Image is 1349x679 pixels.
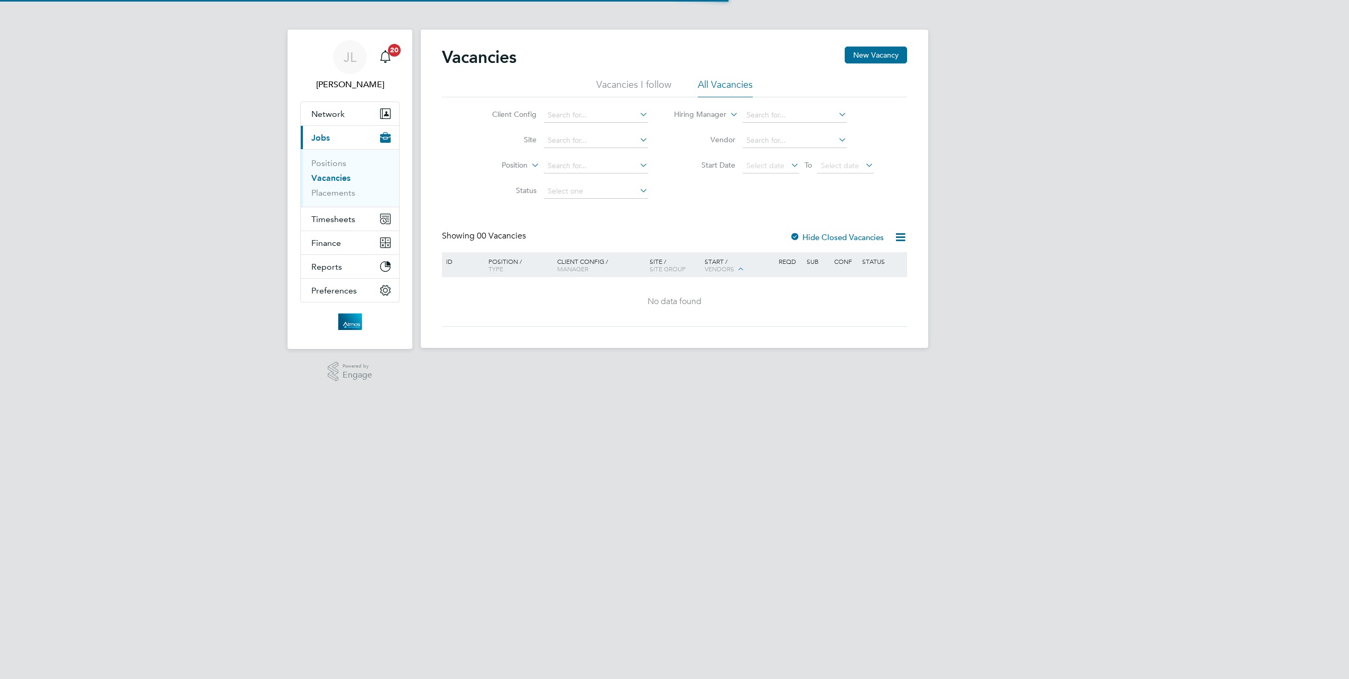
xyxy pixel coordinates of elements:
label: Position [467,160,528,171]
button: Finance [301,231,399,254]
label: Start Date [674,160,735,170]
div: ID [443,252,481,270]
span: Finance [311,238,341,248]
button: Preferences [301,279,399,302]
span: Reports [311,262,342,272]
a: Powered byEngage [328,362,373,382]
a: JL[PERSON_NAME] [300,40,400,91]
span: Timesheets [311,214,355,224]
span: John Longstaff [300,78,400,91]
input: Search for... [544,108,648,123]
span: Type [488,264,503,273]
li: All Vacancies [698,78,753,97]
input: Search for... [544,159,648,173]
a: 20 [375,40,396,74]
button: Jobs [301,126,399,149]
div: Showing [442,231,528,242]
span: Site Group [650,264,686,273]
span: 20 [388,44,401,57]
input: Search for... [544,133,648,148]
div: Site / [647,252,703,278]
span: Powered by [343,362,372,371]
span: Jobs [311,133,330,143]
label: Hiring Manager [666,109,726,120]
div: Jobs [301,149,399,207]
input: Search for... [743,108,847,123]
span: Manager [557,264,588,273]
img: atmosrecruitment-logo-retina.png [338,313,362,330]
a: Vacancies [311,173,350,183]
div: Sub [804,252,831,270]
button: Network [301,102,399,125]
label: Hide Closed Vacancies [790,232,884,242]
h2: Vacancies [442,47,516,68]
label: Client Config [476,109,537,119]
span: Select date [821,161,859,170]
span: JL [344,50,356,64]
a: Go to home page [300,313,400,330]
div: Status [860,252,906,270]
nav: Main navigation [288,30,412,349]
input: Select one [544,184,648,199]
div: Reqd [776,252,803,270]
span: Preferences [311,286,357,296]
div: Conf [831,252,859,270]
label: Vendor [674,135,735,144]
span: 00 Vacancies [477,231,526,241]
li: Vacancies I follow [596,78,671,97]
input: Search for... [743,133,847,148]
span: Network [311,109,345,119]
label: Status [476,186,537,195]
label: Site [476,135,537,144]
span: Engage [343,371,372,380]
a: Positions [311,158,346,168]
span: To [801,158,815,172]
span: Select date [746,161,784,170]
button: Timesheets [301,207,399,231]
div: Start / [702,252,776,279]
a: Placements [311,188,355,198]
span: Vendors [705,264,734,273]
button: New Vacancy [845,47,907,63]
button: Reports [301,255,399,278]
div: Client Config / [555,252,647,278]
div: Position / [481,252,555,278]
div: No data found [443,296,906,307]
